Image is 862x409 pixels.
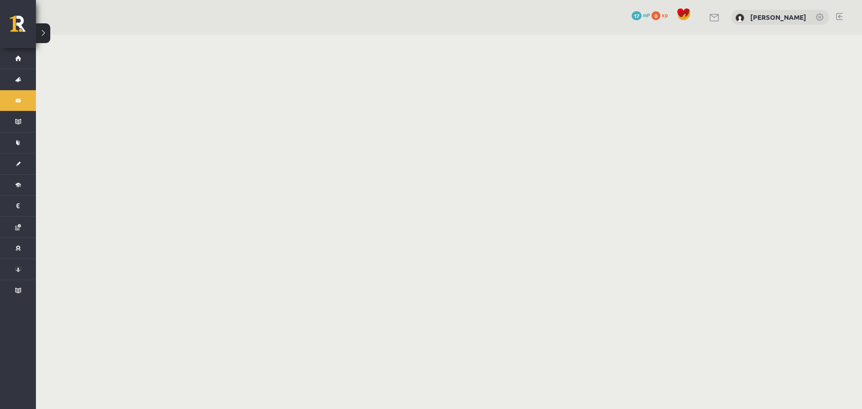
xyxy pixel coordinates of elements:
[750,13,806,22] a: [PERSON_NAME]
[735,13,744,22] img: Matīss Magone
[10,16,36,38] a: Rīgas 1. Tālmācības vidusskola
[632,11,650,18] a: 17 mP
[662,11,668,18] span: xp
[643,11,650,18] span: mP
[651,11,672,18] a: 0 xp
[651,11,660,20] span: 0
[632,11,642,20] span: 17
